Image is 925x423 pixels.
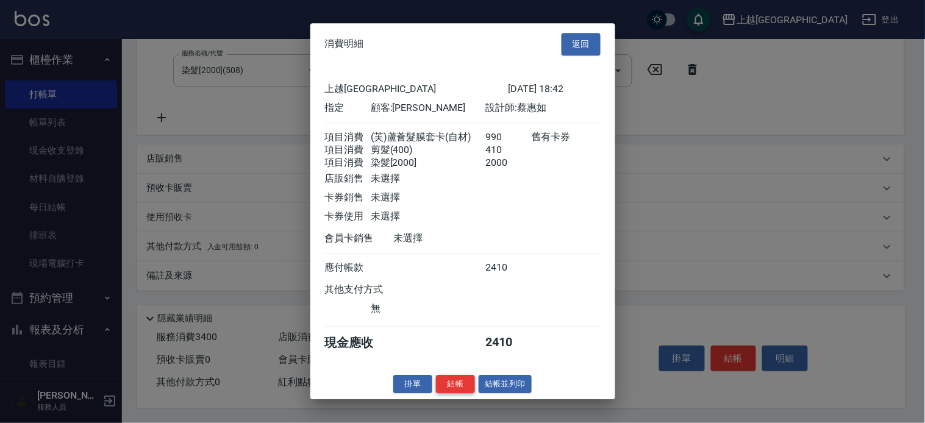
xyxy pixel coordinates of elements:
[371,210,485,223] div: 未選擇
[371,172,485,185] div: 未選擇
[325,232,394,245] div: 會員卡銷售
[325,157,371,169] div: 項目消費
[325,335,394,351] div: 現金應收
[371,144,485,157] div: 剪髮(400)
[325,191,371,204] div: 卡券銷售
[509,83,601,96] div: [DATE] 18:42
[325,210,371,223] div: 卡券使用
[485,157,531,169] div: 2000
[325,283,417,296] div: 其他支付方式
[371,102,485,115] div: 顧客: [PERSON_NAME]
[325,102,371,115] div: 指定
[562,33,601,55] button: 返回
[371,191,485,204] div: 未選擇
[325,261,371,274] div: 應付帳款
[485,131,531,144] div: 990
[325,172,371,185] div: 店販銷售
[325,131,371,144] div: 項目消費
[325,38,364,51] span: 消費明細
[325,83,509,96] div: 上越[GEOGRAPHIC_DATA]
[436,375,475,394] button: 結帳
[485,261,531,274] div: 2410
[371,302,485,315] div: 無
[485,144,531,157] div: 410
[371,157,485,169] div: 染髮[2000]
[325,144,371,157] div: 項目消費
[531,131,600,144] div: 舊有卡券
[485,102,600,115] div: 設計師: 蔡惠如
[393,375,432,394] button: 掛單
[479,375,532,394] button: 結帳並列印
[485,335,531,351] div: 2410
[371,131,485,144] div: (芙)蘆薈髮膜套卡(自材)
[394,232,509,245] div: 未選擇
